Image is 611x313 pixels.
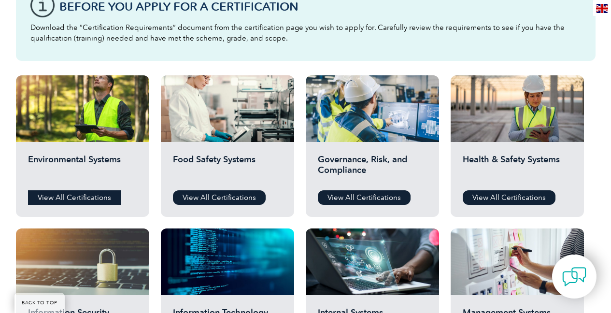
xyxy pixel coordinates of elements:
h2: Governance, Risk, and Compliance [318,154,427,183]
a: BACK TO TOP [14,293,65,313]
img: en [596,4,608,13]
a: View All Certifications [28,190,121,205]
h3: Before You Apply For a Certification [59,0,581,13]
p: Download the “Certification Requirements” document from the certification page you wish to apply ... [30,22,581,43]
a: View All Certifications [173,190,266,205]
h2: Environmental Systems [28,154,137,183]
a: View All Certifications [463,190,555,205]
a: View All Certifications [318,190,411,205]
h2: Food Safety Systems [173,154,282,183]
img: contact-chat.png [562,265,586,289]
h2: Health & Safety Systems [463,154,572,183]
